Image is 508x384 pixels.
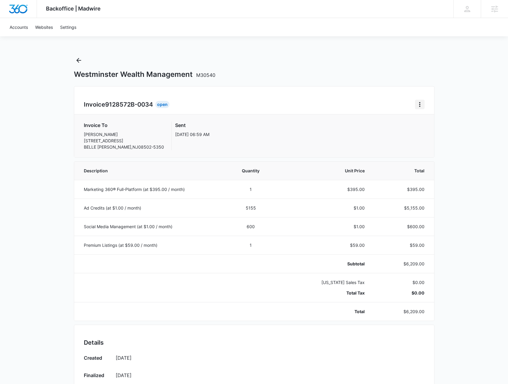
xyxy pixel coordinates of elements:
[74,70,215,79] h1: Westminster Wealth Management
[284,205,364,211] p: $1.00
[84,168,217,174] span: Description
[32,18,56,36] a: Websites
[84,372,110,381] h3: Finalized
[284,308,364,315] p: Total
[379,223,424,230] p: $600.00
[74,56,84,65] button: Back
[284,261,364,267] p: Subtotal
[284,186,364,192] p: $395.00
[284,168,364,174] span: Unit Price
[379,205,424,211] p: $5,155.00
[379,242,424,248] p: $59.00
[84,131,164,150] p: [PERSON_NAME] [STREET_ADDRESS] BELLE [PERSON_NAME] , NJ 08502-5350
[46,5,101,12] span: Backoffice | Madwire
[56,18,80,36] a: Settings
[224,198,277,217] td: 5155
[379,261,424,267] p: $6,209.00
[105,101,153,108] span: 9128572B-0034
[232,168,270,174] span: Quantity
[84,242,217,248] p: Premium Listings (at $59.00 / month)
[116,372,424,379] p: [DATE]
[84,354,110,363] h3: Created
[379,186,424,192] p: $395.00
[155,101,169,108] div: Open
[379,168,424,174] span: Total
[196,72,215,78] span: M30540
[84,205,217,211] p: Ad Credits (at $1.00 / month)
[224,217,277,236] td: 600
[379,308,424,315] p: $6,209.00
[84,338,424,347] h2: Details
[379,279,424,286] p: $0.00
[284,223,364,230] p: $1.00
[284,242,364,248] p: $59.00
[116,354,424,361] p: [DATE]
[224,180,277,198] td: 1
[284,290,364,296] p: Total Tax
[84,122,164,129] h3: Invoice To
[175,131,209,138] p: [DATE] 06:59 AM
[224,236,277,254] td: 1
[379,290,424,296] p: $0.00
[84,186,217,192] p: Marketing 360® Full-Platform (at $395.00 / month)
[175,122,209,129] h3: Sent
[84,100,155,109] h2: Invoice
[84,223,217,230] p: Social Media Management (at $1.00 / month)
[6,18,32,36] a: Accounts
[415,100,424,109] button: Home
[284,279,364,286] p: [US_STATE] Sales Tax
